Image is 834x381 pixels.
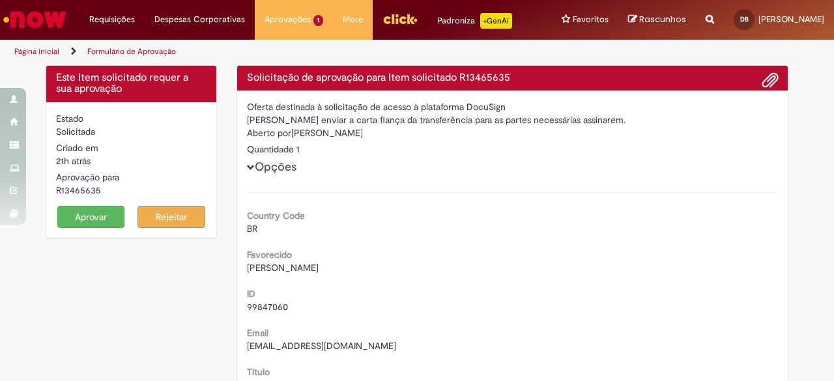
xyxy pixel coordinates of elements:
div: [PERSON_NAME] [247,126,779,143]
time: 31/08/2025 12:32:49 [56,155,91,167]
b: Título [247,366,270,378]
span: More [343,13,363,26]
label: Aberto por [247,126,291,139]
h4: Este Item solicitado requer a sua aprovação [56,72,207,95]
span: Favoritos [573,13,609,26]
b: Email [247,327,268,339]
button: Aprovar [57,206,125,228]
h4: Solicitação de aprovação para Item solicitado R13465635 [247,72,779,84]
img: ServiceNow [1,7,68,33]
label: Estado [56,112,83,125]
div: Padroniza [437,13,512,29]
div: [PERSON_NAME] enviar a carta fiança da transferência para as partes necessárias assinarem. [247,113,779,126]
span: [PERSON_NAME] [247,262,319,274]
span: Requisições [89,13,135,26]
b: Favorecido [247,249,292,261]
span: BR [247,223,257,234]
span: 21h atrás [56,155,91,167]
b: ID [247,288,255,300]
span: 99847060 [247,301,288,313]
div: Solicitada [56,125,207,138]
span: Despesas Corporativas [154,13,245,26]
div: R13465635 [56,184,207,197]
a: Formulário de Aprovação [87,46,176,57]
p: +GenAi [480,13,512,29]
ul: Trilhas de página [10,40,546,64]
img: click_logo_yellow_360x200.png [382,9,418,29]
b: Country Code [247,210,305,221]
label: Criado em [56,141,98,154]
button: Rejeitar [137,206,205,228]
span: Rascunhos [639,13,686,25]
span: 1 [313,15,323,26]
div: Quantidade 1 [247,143,779,156]
div: 31/08/2025 12:32:49 [56,154,207,167]
a: Página inicial [14,46,59,57]
span: [EMAIL_ADDRESS][DOMAIN_NAME] [247,340,396,352]
span: DB [740,15,749,23]
a: Rascunhos [628,14,686,26]
div: Oferta destinada à solicitação de acesso à plataforma DocuSign [247,100,779,113]
span: Aprovações [265,13,311,26]
span: [PERSON_NAME] [758,14,824,25]
label: Aprovação para [56,171,119,184]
